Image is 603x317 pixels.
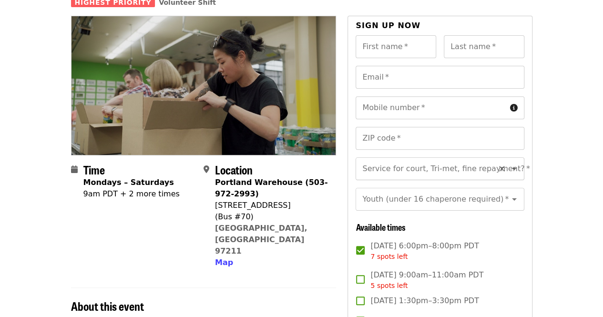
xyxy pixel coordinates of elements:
[83,161,105,178] span: Time
[356,96,506,119] input: Mobile number
[72,16,336,154] img: July/Aug/Sept - Portland: Repack/Sort (age 8+) organized by Oregon Food Bank
[508,162,521,175] button: Open
[370,282,408,289] span: 5 spots left
[356,66,524,89] input: Email
[215,258,233,267] span: Map
[356,221,405,233] span: Available times
[71,165,78,174] i: calendar icon
[356,21,420,30] span: Sign up now
[370,253,408,260] span: 7 spots left
[215,200,328,211] div: [STREET_ADDRESS]
[495,162,509,175] button: Clear
[215,211,328,223] div: (Bus #70)
[356,35,436,58] input: First name
[370,240,479,262] span: [DATE] 6:00pm–8:00pm PDT
[215,161,253,178] span: Location
[215,224,307,256] a: [GEOGRAPHIC_DATA], [GEOGRAPHIC_DATA] 97211
[71,297,144,314] span: About this event
[204,165,209,174] i: map-marker-alt icon
[510,103,518,112] i: circle-info icon
[215,257,233,268] button: Map
[508,193,521,206] button: Open
[370,269,483,291] span: [DATE] 9:00am–11:00am PDT
[215,178,328,198] strong: Portland Warehouse (503-972-2993)
[83,188,180,200] div: 9am PDT + 2 more times
[444,35,524,58] input: Last name
[370,295,479,307] span: [DATE] 1:30pm–3:30pm PDT
[356,127,524,150] input: ZIP code
[83,178,174,187] strong: Mondays – Saturdays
